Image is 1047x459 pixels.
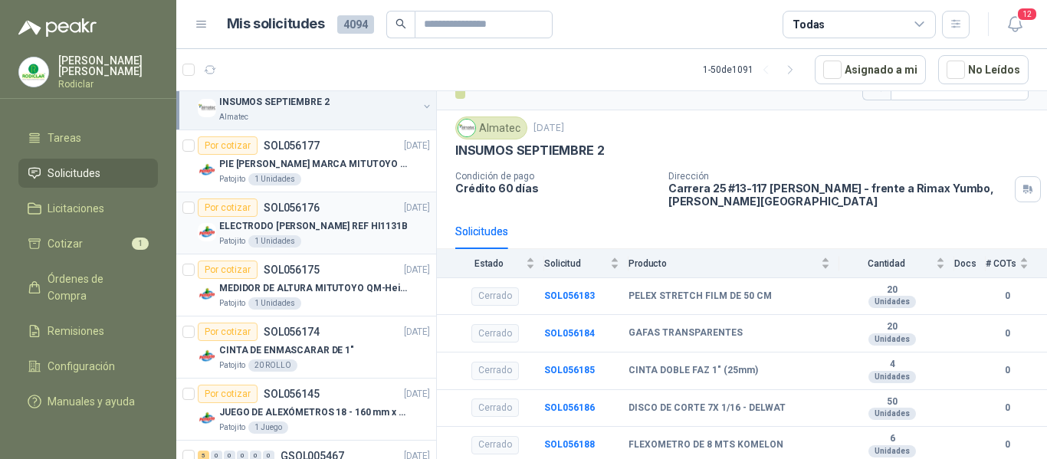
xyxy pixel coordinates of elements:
[668,182,1009,208] p: Carrera 25 #13-117 [PERSON_NAME] - frente a Rimax Yumbo , [PERSON_NAME][GEOGRAPHIC_DATA]
[839,321,945,333] b: 20
[668,171,1009,182] p: Dirección
[198,161,216,179] img: Company Logo
[629,249,839,277] th: Producto
[248,359,297,372] div: 20 ROLLO
[219,421,245,434] p: Patojito
[544,402,595,413] a: SOL056186
[793,16,825,33] div: Todas
[471,287,519,306] div: Cerrado
[176,379,436,441] a: Por cotizarSOL056145[DATE] Company LogoJUEGO DE ALEXÓMETROS 18 - 160 mm x 0,01 mm 2824-S3Patojito...
[938,55,1029,84] button: No Leídos
[471,324,519,343] div: Cerrado
[986,438,1029,452] b: 0
[437,249,544,277] th: Estado
[544,290,595,301] a: SOL056183
[227,13,325,35] h1: Mis solicitudes
[48,235,83,252] span: Cotizar
[986,326,1029,341] b: 0
[18,123,158,152] a: Tareas
[198,261,258,279] div: Por cotizar
[986,289,1029,303] b: 0
[132,238,149,250] span: 1
[544,249,629,277] th: Solicitud
[176,254,436,316] a: Por cotizarSOL056175[DATE] Company LogoMEDIDOR DE ALTURA MITUTOYO QM-Height 518-245Patojito1 Unid...
[18,387,158,416] a: Manuales y ayuda
[455,171,656,182] p: Condición de pago
[264,326,320,337] p: SOL056174
[404,263,430,277] p: [DATE]
[868,371,916,383] div: Unidades
[219,157,410,172] p: PIE [PERSON_NAME] MARCA MITUTOYO REF [PHONE_NUMBER]
[471,398,519,417] div: Cerrado
[986,401,1029,415] b: 0
[839,249,954,277] th: Cantidad
[198,74,433,123] a: 0 0 0 0 0 0 GSOL005475[DATE] Company LogoINSUMOS SEPTIEMBRE 2Almatec
[455,258,523,269] span: Estado
[18,194,158,223] a: Licitaciones
[219,95,330,110] p: INSUMOS SEPTIEMBRE 2
[48,358,115,375] span: Configuración
[404,139,430,153] p: [DATE]
[868,333,916,346] div: Unidades
[48,323,104,339] span: Remisiones
[198,198,258,217] div: Por cotizar
[703,57,802,82] div: 1 - 50 de 1091
[544,258,607,269] span: Solicitud
[1016,7,1038,21] span: 12
[986,258,1016,269] span: # COTs
[219,281,410,296] p: MEDIDOR DE ALTURA MITUTOYO QM-Height 518-245
[629,402,786,415] b: DISCO DE CORTE 7X 1/16 - DELWAT
[455,116,527,139] div: Almatec
[455,223,508,240] div: Solicitudes
[404,325,430,339] p: [DATE]
[455,143,604,159] p: INSUMOS SEPTIEMBRE 2
[629,258,818,269] span: Producto
[219,173,245,185] p: Patojito
[248,235,301,248] div: 1 Unidades
[219,343,354,358] p: CINTA DE ENMASCARAR DE 1"
[954,249,986,277] th: Docs
[248,173,301,185] div: 1 Unidades
[219,405,410,420] p: JUEGO DE ALEXÓMETROS 18 - 160 mm x 0,01 mm 2824-S3
[264,202,320,213] p: SOL056176
[219,359,245,372] p: Patojito
[19,57,48,87] img: Company Logo
[629,439,783,451] b: FLEXOMETRO DE 8 MTS KOMELON
[544,365,595,375] a: SOL056185
[176,192,436,254] a: Por cotizarSOL056176[DATE] Company LogoELECTRODO [PERSON_NAME] REF HI1131BPatojito1 Unidades
[18,352,158,381] a: Configuración
[219,111,248,123] p: Almatec
[198,223,216,241] img: Company Logo
[471,362,519,380] div: Cerrado
[544,328,595,339] a: SOL056184
[839,396,945,408] b: 50
[18,229,158,258] a: Cotizar1
[48,270,143,304] span: Órdenes de Compra
[264,140,320,151] p: SOL056177
[629,365,758,377] b: CINTA DOBLE FAZ 1" (25mm)
[198,99,216,117] img: Company Logo
[404,201,430,215] p: [DATE]
[264,264,320,275] p: SOL056175
[815,55,926,84] button: Asignado a mi
[18,159,158,188] a: Solicitudes
[544,439,595,450] a: SOL056188
[533,121,564,136] p: [DATE]
[471,436,519,454] div: Cerrado
[198,285,216,303] img: Company Logo
[395,18,406,29] span: search
[629,290,772,303] b: PELEX STRETCH FILM DE 50 CM
[839,284,945,297] b: 20
[248,297,301,310] div: 1 Unidades
[176,316,436,379] a: Por cotizarSOL056174[DATE] Company LogoCINTA DE ENMASCARAR DE 1"Patojito20 ROLLO
[219,219,408,234] p: ELECTRODO [PERSON_NAME] REF HI1131B
[18,264,158,310] a: Órdenes de Compra
[48,393,135,410] span: Manuales y ayuda
[198,136,258,155] div: Por cotizar
[1001,11,1029,38] button: 12
[458,120,475,136] img: Company Logo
